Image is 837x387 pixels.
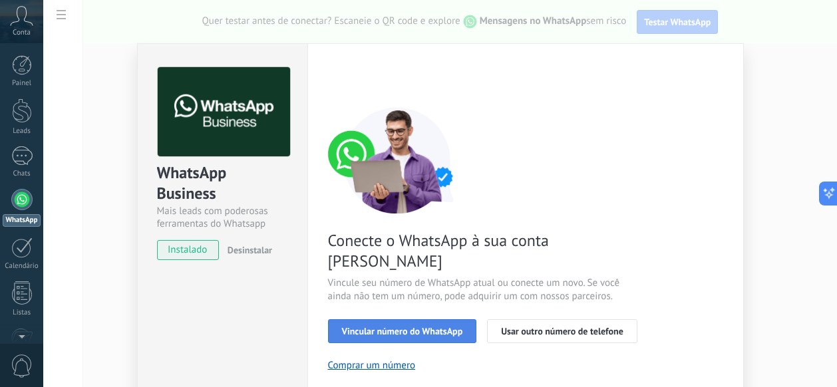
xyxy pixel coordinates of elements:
[487,319,637,343] button: Usar outro número de telefone
[328,359,416,372] button: Comprar um número
[342,326,463,336] span: Vincular número do WhatsApp
[328,319,477,343] button: Vincular número do WhatsApp
[222,240,272,260] button: Desinstalar
[158,67,290,157] img: logo_main.png
[3,79,41,88] div: Painel
[158,240,218,260] span: instalado
[157,162,288,205] div: WhatsApp Business
[13,29,31,37] span: Conta
[3,309,41,317] div: Listas
[3,262,41,271] div: Calendário
[228,244,272,256] span: Desinstalar
[328,277,645,303] span: Vincule seu número de WhatsApp atual ou conecte um novo. Se você ainda não tem um número, pode ad...
[3,214,41,227] div: WhatsApp
[3,170,41,178] div: Chats
[328,230,645,271] span: Conecte o WhatsApp à sua conta [PERSON_NAME]
[3,127,41,136] div: Leads
[501,326,623,336] span: Usar outro número de telefone
[328,107,468,213] img: connect number
[157,205,288,230] div: Mais leads com poderosas ferramentas do Whatsapp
